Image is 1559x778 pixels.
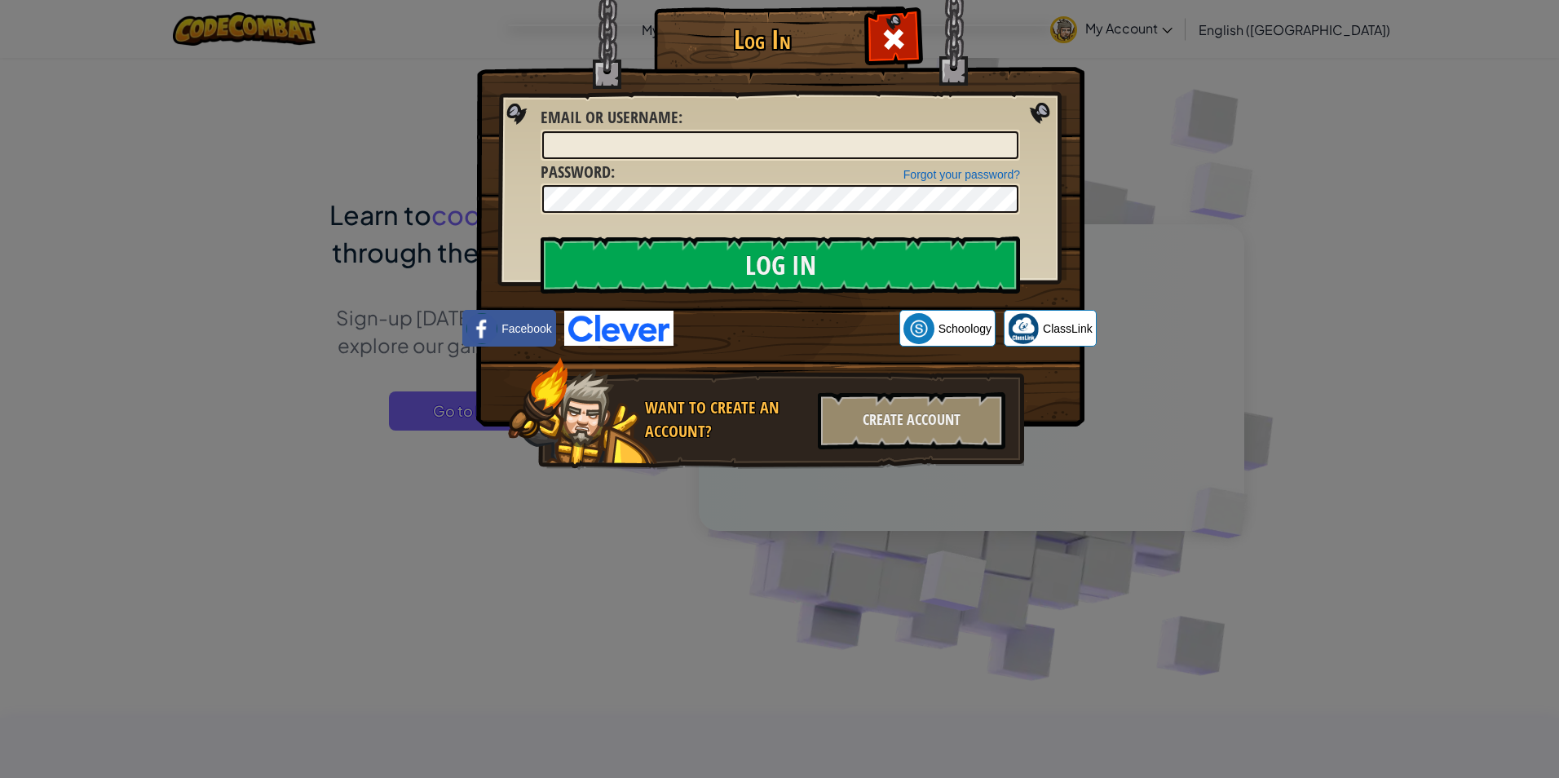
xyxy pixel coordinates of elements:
[818,392,1005,449] div: Create Account
[541,106,678,128] span: Email or Username
[938,320,991,337] span: Schoology
[541,161,615,184] label: :
[903,313,934,344] img: schoology.png
[645,396,808,443] div: Want to create an account?
[501,320,551,337] span: Facebook
[541,161,611,183] span: Password
[903,168,1020,181] a: Forgot your password?
[564,311,674,346] img: clever-logo-blue.png
[674,311,899,347] iframe: Sign in with Google Button
[541,106,682,130] label: :
[1008,313,1039,344] img: classlink-logo-small.png
[1043,320,1093,337] span: ClassLink
[658,25,866,54] h1: Log In
[466,313,497,344] img: facebook_small.png
[541,236,1020,294] input: Log In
